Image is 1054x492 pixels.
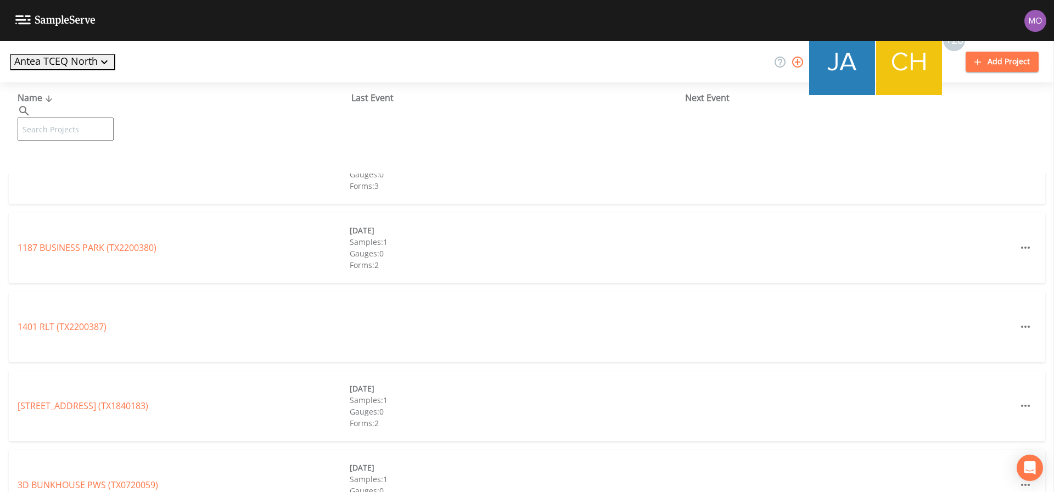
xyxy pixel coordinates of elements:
a: 3D BUNKHOUSE PWS (TX0720059) [18,479,158,491]
div: Forms: 2 [350,259,682,271]
button: Antea TCEQ North [10,54,115,70]
div: Open Intercom Messenger [1017,455,1043,481]
a: 1187 BUSINESS PARK (TX2200380) [18,242,156,254]
div: Forms: 3 [350,180,682,192]
a: [STREET_ADDRESS] (TX1840183) [18,400,148,412]
input: Search Projects [18,118,114,141]
div: [DATE] [350,462,682,473]
div: Samples: 1 [350,394,682,406]
div: Gauges: 0 [350,248,682,259]
div: Next Event [685,91,1019,104]
div: James Whitmire [809,29,876,95]
span: Name [18,92,55,104]
div: Forms: 2 [350,417,682,429]
a: 1401 RLT (TX2200387) [18,321,106,333]
div: [DATE] [350,225,682,236]
div: Charles Medina [876,29,943,95]
div: Samples: 1 [350,473,682,485]
img: 2e773653e59f91cc345d443c311a9659 [809,29,875,95]
div: [DATE] [350,383,682,394]
div: Gauges: 0 [350,406,682,417]
img: c74b8b8b1c7a9d34f67c5e0ca157ed15 [876,29,942,95]
div: Gauges: 0 [350,169,682,180]
div: Samples: 1 [350,236,682,248]
img: 4e251478aba98ce068fb7eae8f78b90c [1024,10,1046,32]
button: Add Project [966,52,1039,72]
div: Last Event [351,91,685,104]
img: logo [15,15,96,26]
